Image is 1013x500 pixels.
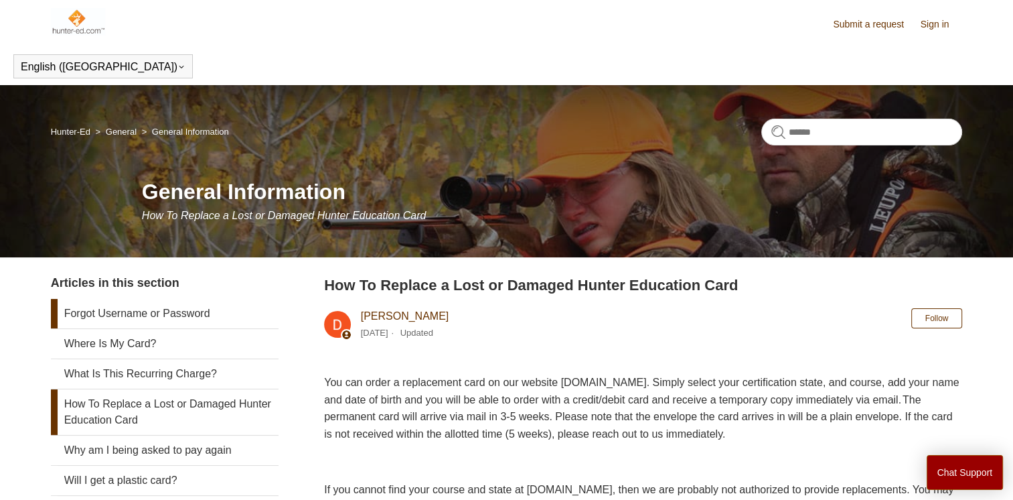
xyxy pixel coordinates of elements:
[324,377,959,440] span: You can order a replacement card on our website [DOMAIN_NAME]. Simply select your certification s...
[51,299,279,328] a: Forgot Username or Password
[51,436,279,465] a: Why am I being asked to pay again
[833,17,917,32] a: Submit a request
[142,210,426,221] span: How To Replace a Lost or Damaged Hunter Education Card
[400,328,433,338] li: Updated
[93,127,139,137] li: General
[324,274,962,296] h2: How To Replace a Lost or Damaged Hunter Education Card
[921,17,963,32] a: Sign in
[21,61,185,73] button: English ([GEOGRAPHIC_DATA])
[139,127,229,137] li: General Information
[51,276,179,290] span: Articles in this section
[911,308,963,328] button: Follow Article
[51,127,90,137] a: Hunter-Ed
[51,466,279,495] a: Will I get a plastic card?
[51,389,279,435] a: How To Replace a Lost or Damaged Hunter Education Card
[51,127,93,137] li: Hunter-Ed
[152,127,229,137] a: General Information
[51,329,279,359] a: Where Is My Card?
[142,176,963,208] h1: General Information
[927,455,1004,490] button: Chat Support
[106,127,137,137] a: General
[361,310,449,322] a: [PERSON_NAME]
[361,328,388,338] time: 03/04/2024, 09:49
[761,119,962,145] input: Search
[51,8,105,35] img: Hunter-Ed Help Center home page
[51,359,279,389] a: What Is This Recurring Charge?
